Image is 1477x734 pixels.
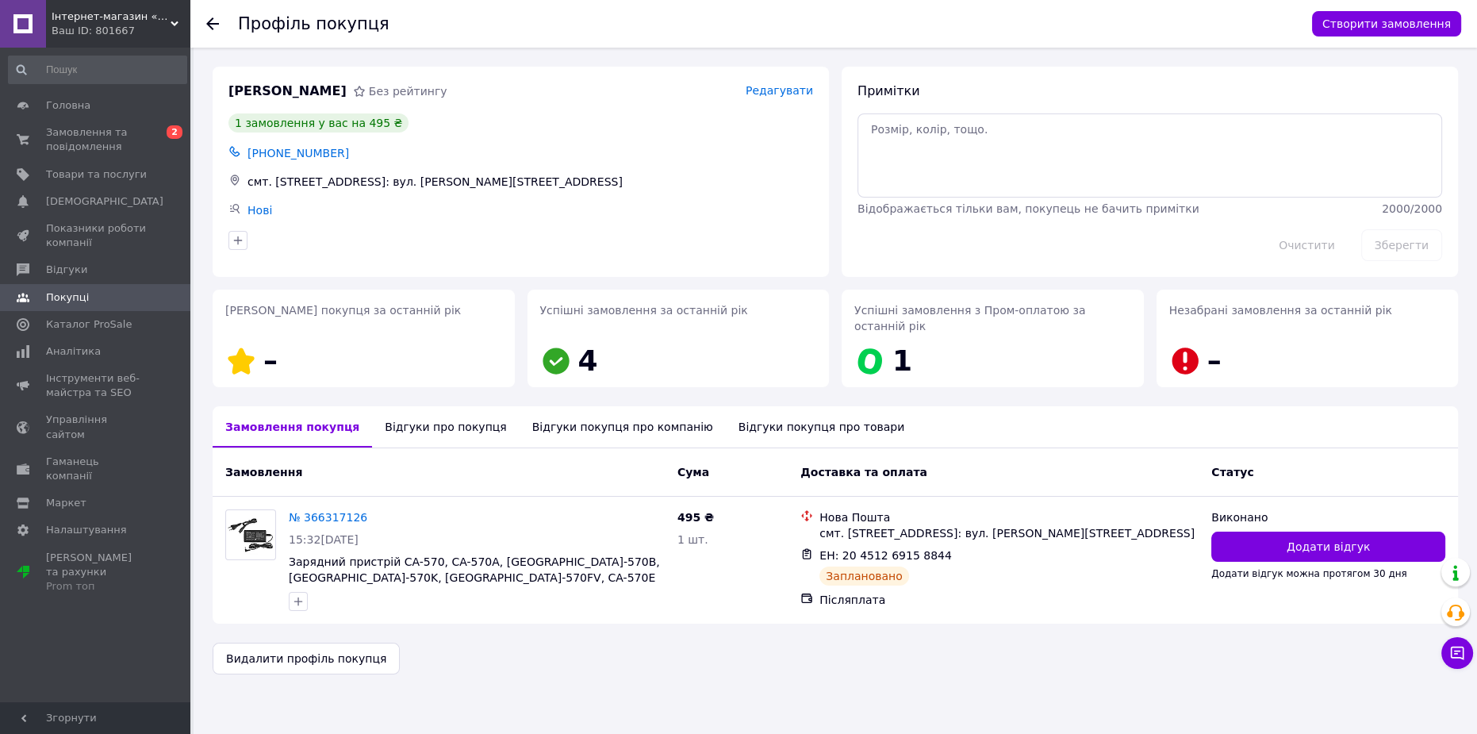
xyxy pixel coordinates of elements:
span: Незабрані замовлення за останній рік [1169,304,1392,317]
span: Додати відгук можна протягом 30 дня [1211,568,1406,579]
div: смт. [STREET_ADDRESS]: вул. [PERSON_NAME][STREET_ADDRESS] [244,171,816,193]
input: Пошук [8,56,187,84]
span: 1 шт. [677,533,708,546]
span: ЕН: 20 4512 6915 8844 [819,549,952,562]
div: Заплановано [819,567,909,586]
button: Додати відгук [1211,532,1445,562]
div: Відгуки покупця про компанію [520,406,726,448]
span: Примітки [857,83,919,98]
span: Головна [46,98,90,113]
span: Інтернет-магазин «ITgoods» [52,10,171,24]
span: Додати відгук [1287,539,1370,555]
span: Гаманець компанії [46,455,147,483]
span: [PERSON_NAME] [228,83,347,101]
span: Без рейтингу [369,85,447,98]
span: Замовлення [225,466,302,478]
span: Аналітика [46,344,101,359]
div: Ваш ID: 801667 [52,24,190,38]
span: – [263,344,278,377]
span: Маркет [46,496,86,510]
div: Нова Пошта [819,509,1199,525]
span: [DEMOGRAPHIC_DATA] [46,194,163,209]
span: 1 [892,344,912,377]
a: Нові [247,204,272,217]
div: Повернутися назад [206,16,219,32]
span: Доставка та оплата [800,466,927,478]
button: Створити замовлення [1312,11,1461,37]
button: Чат з покупцем [1441,637,1473,669]
span: Налаштування [46,523,127,537]
button: Видалити профіль покупця [213,643,400,674]
span: [PHONE_NUMBER] [247,147,349,159]
span: Відгуки [46,263,87,277]
span: 15:32[DATE] [289,533,359,546]
span: 495 ₴ [677,511,714,524]
h1: Профіль покупця [238,14,389,33]
div: 1 замовлення у вас на 495 ₴ [228,113,409,133]
span: Інструменти веб-майстра та SEO [46,371,147,400]
span: Cума [677,466,709,478]
span: Відображається тільки вам, покупець не бачить примітки [857,202,1199,215]
span: Успішні замовлення з Пром-оплатою за останній рік [854,304,1085,332]
span: [PERSON_NAME] та рахунки [46,551,147,594]
span: Покупці [46,290,89,305]
a: Фото товару [225,509,276,560]
span: – [1207,344,1222,377]
span: Успішні замовлення за останній рік [540,304,748,317]
div: Prom топ [46,579,147,594]
span: Замовлення та повідомлення [46,125,147,154]
span: [PERSON_NAME] покупця за останній рік [225,304,461,317]
div: Відгуки про покупця [372,406,519,448]
div: Післяплата [819,592,1199,608]
span: Статус [1211,466,1253,478]
span: Редагувати [746,84,813,97]
img: Фото товару [226,517,275,555]
span: 4 [578,344,598,377]
span: Товари та послуги [46,167,147,182]
span: Управління сайтом [46,413,147,441]
div: Відгуки покупця про товари [726,406,917,448]
span: Каталог ProSale [46,317,132,332]
div: Замовлення покупця [213,406,372,448]
span: 2 [167,125,182,139]
div: Виконано [1211,509,1445,525]
div: смт. [STREET_ADDRESS]: вул. [PERSON_NAME][STREET_ADDRESS] [819,525,1199,541]
span: 2000 / 2000 [1382,202,1442,215]
a: № 366317126 [289,511,367,524]
span: Показники роботи компанії [46,221,147,250]
a: Зарядний пристрій CA-570, CA-570A, [GEOGRAPHIC_DATA]-570B, [GEOGRAPHIC_DATA]-570K, [GEOGRAPHIC_DA... [289,555,660,600]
